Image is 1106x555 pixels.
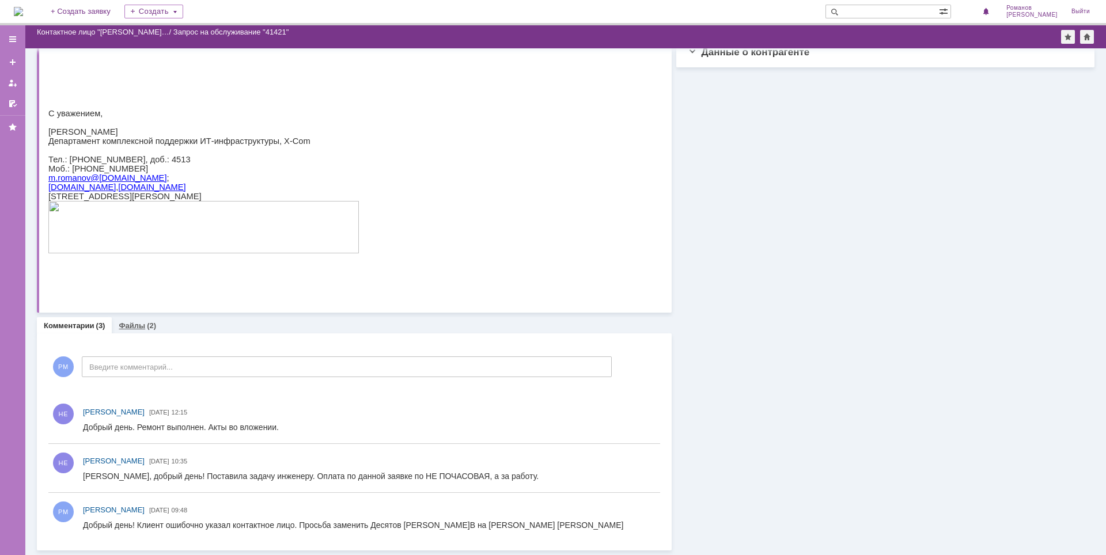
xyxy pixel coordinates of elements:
[118,240,120,249] span: ;
[149,507,169,514] span: [DATE]
[83,408,145,416] span: [PERSON_NAME]
[124,5,183,18] div: Создать
[119,321,145,330] a: Файлы
[149,458,169,465] span: [DATE]
[1061,30,1075,44] div: Добавить в избранное
[96,321,105,330] div: (3)
[7,240,9,249] span: .
[149,409,169,416] span: [DATE]
[37,28,169,36] a: Контактное лицо "[PERSON_NAME]…
[1006,5,1058,12] span: Романов
[37,28,173,36] div: /
[83,457,145,465] span: [PERSON_NAME]
[1006,12,1058,18] span: [PERSON_NAME]
[3,74,22,92] a: Мои заявки
[172,409,188,416] span: 12:15
[44,321,94,330] a: Комментарии
[172,507,188,514] span: 09:48
[83,505,145,514] span: [PERSON_NAME]
[3,53,22,71] a: Создать заявку
[173,28,289,36] div: Запрос на обслуживание "41421"
[70,249,137,258] a: [DOMAIN_NAME]
[83,406,145,418] a: [PERSON_NAME]
[14,7,23,16] a: Перейти на домашнюю страницу
[688,47,810,58] span: Данные о контрагенте
[53,356,74,377] span: РМ
[83,504,145,516] a: [PERSON_NAME]
[939,5,950,16] span: Расширенный поиск
[1080,30,1094,44] div: Сделать домашней страницей
[9,240,42,249] span: romanov
[83,455,145,467] a: [PERSON_NAME]
[3,94,22,113] a: Мои согласования
[42,240,118,249] span: @[DOMAIN_NAME]
[172,458,188,465] span: 10:35
[14,7,23,16] img: logo
[147,321,156,330] div: (2)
